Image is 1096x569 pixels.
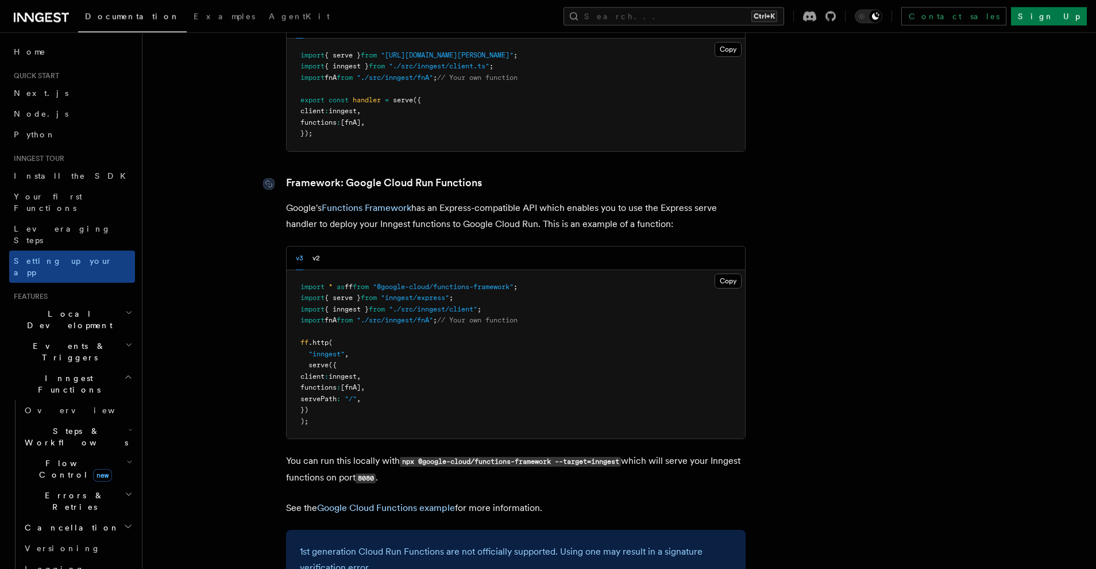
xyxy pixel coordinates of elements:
a: Versioning [20,538,135,559]
span: serve [308,361,329,369]
span: : [337,383,341,391]
code: npx @google-cloud/functions-framework --target=inngest [400,457,621,467]
span: Documentation [85,11,180,21]
button: Cancellation [20,517,135,538]
span: Steps & Workflows [20,425,128,448]
span: , [357,107,361,115]
span: import [300,62,325,70]
span: .http [308,339,329,347]
span: [fnA] [341,118,361,126]
span: from [369,62,385,70]
span: ff [300,339,308,347]
span: import [300,305,325,313]
span: { serve } [325,51,361,59]
span: : [337,118,341,126]
kbd: Ctrl+K [751,10,777,22]
span: Cancellation [20,522,119,533]
button: Search...Ctrl+K [564,7,784,25]
span: ( [329,339,333,347]
span: "./src/inngest/client.ts" [389,62,489,70]
span: Python [14,130,56,139]
button: Errors & Retries [20,485,135,517]
p: You can run this locally with which will serve your Inngest functions on port . [286,453,746,486]
span: , [361,383,365,391]
a: Leveraging Steps [9,218,135,251]
span: Examples [194,11,255,21]
span: }) [300,406,308,414]
span: fnA [325,316,337,324]
button: Flow Controlnew [20,453,135,485]
span: : [325,107,329,115]
button: Toggle dark mode [855,9,882,23]
span: , [345,350,349,358]
span: import [300,294,325,302]
span: ({ [413,96,421,104]
span: Errors & Retries [20,490,125,513]
a: Framework: Google Cloud Run Functions [286,175,482,191]
a: Python [9,124,135,145]
a: Home [9,41,135,62]
span: = [385,96,389,104]
span: ; [449,294,453,302]
a: Sign Up [1011,7,1087,25]
span: Your first Functions [14,192,82,213]
span: inngest [329,372,357,380]
span: Home [14,46,46,57]
span: Features [9,292,48,301]
button: Steps & Workflows [20,421,135,453]
span: Flow Control [20,457,126,480]
span: import [300,316,325,324]
span: from [369,305,385,313]
span: "./src/inngest/fnA" [357,316,433,324]
span: ; [433,316,437,324]
a: Next.js [9,83,135,103]
span: handler [353,96,381,104]
span: Events & Triggers [9,340,125,363]
span: from [361,51,377,59]
span: Next.js [14,89,68,98]
span: "@google-cloud/functions-framework" [373,283,514,291]
span: from [337,316,353,324]
a: Setting up your app [9,251,135,283]
span: ; [514,51,518,59]
span: Inngest tour [9,154,64,163]
span: Versioning [25,544,101,553]
span: import [300,51,325,59]
a: Examples [187,3,262,31]
button: Events & Triggers [9,336,135,368]
span: from [353,283,369,291]
span: new [93,469,112,482]
span: "./src/inngest/client" [389,305,477,313]
a: Overview [20,400,135,421]
button: Inngest Functions [9,368,135,400]
a: Google Cloud Functions example [317,502,455,513]
span: ; [514,283,518,291]
span: { serve } [325,294,361,302]
button: Copy [715,42,742,57]
span: { inngest } [325,305,369,313]
span: }); [300,129,312,137]
span: servePath [300,395,337,403]
span: Setting up your app [14,256,113,277]
a: Functions Framework [322,202,411,213]
span: "inngest/express" [381,294,449,302]
code: 8080 [356,474,376,483]
span: import [300,74,325,82]
p: Google's has an Express-compatible API which enables you to use the Express serve handler to depl... [286,200,746,232]
span: Inngest Functions [9,372,124,395]
button: Copy [715,274,742,289]
span: fnA [325,74,337,82]
span: "inngest" [308,350,345,358]
span: Leveraging Steps [14,224,111,245]
a: Contact sales [901,7,1006,25]
button: Local Development [9,303,135,336]
span: ; [477,305,481,313]
span: Overview [25,406,143,415]
span: export [300,96,325,104]
span: functions [300,118,337,126]
span: inngest [329,107,357,115]
span: functions [300,383,337,391]
span: "/" [345,395,357,403]
span: client [300,372,325,380]
a: Your first Functions [9,186,135,218]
